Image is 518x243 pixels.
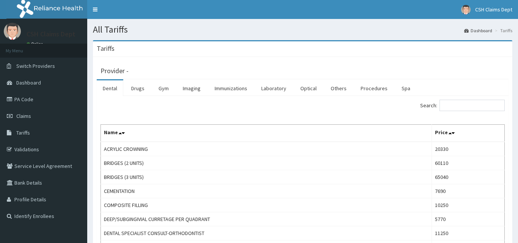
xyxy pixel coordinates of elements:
img: User Image [461,5,471,14]
a: Spa [396,80,416,96]
a: Immunizations [209,80,253,96]
td: COMPOSITE FILLING [101,198,432,212]
a: Online [27,41,45,47]
p: CSH Claims Dept [27,31,75,38]
h1: All Tariffs [93,25,512,34]
a: Gym [152,80,175,96]
span: Dashboard [16,79,41,86]
a: Dashboard [464,27,492,34]
td: 60110 [432,156,504,170]
span: CSH Claims Dept [475,6,512,13]
td: ACRYLIC CROWNING [101,142,432,156]
td: BRIDGES (3 UNITS) [101,170,432,184]
a: Laboratory [255,80,292,96]
td: 20330 [432,142,504,156]
a: Others [325,80,353,96]
h3: Tariffs [97,45,115,52]
td: 5770 [432,212,504,226]
a: Drugs [125,80,151,96]
h3: Provider - [100,67,129,74]
td: 7690 [432,184,504,198]
td: 10250 [432,198,504,212]
a: Procedures [355,80,394,96]
th: Name [101,125,432,142]
input: Search: [440,100,505,111]
td: DEEP/SUBGINGIVIAL CURRETAGE PER QUADRANT [101,212,432,226]
td: BRIDGES (2 UNITS) [101,156,432,170]
a: Imaging [177,80,207,96]
td: 65040 [432,170,504,184]
a: Optical [294,80,323,96]
td: DENTAL SPECIALIST CONSULT-ORTHODONTIST [101,226,432,240]
span: Tariffs [16,129,30,136]
th: Price [432,125,504,142]
label: Search: [420,100,505,111]
a: Dental [97,80,123,96]
span: Claims [16,113,31,119]
img: User Image [4,23,21,40]
td: CEMENTATION [101,184,432,198]
span: Switch Providers [16,63,55,69]
li: Tariffs [493,27,512,34]
td: 11250 [432,226,504,240]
